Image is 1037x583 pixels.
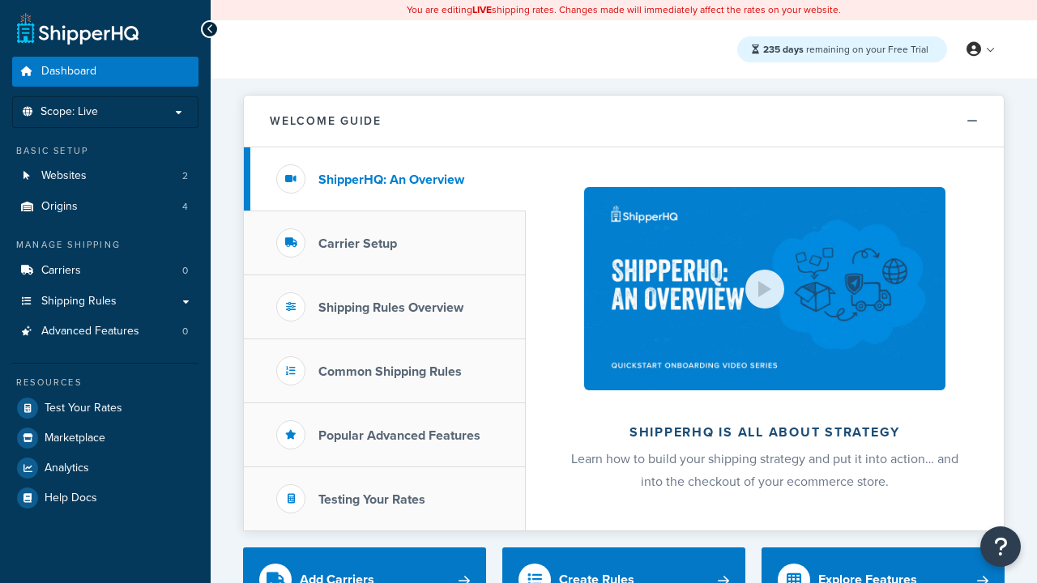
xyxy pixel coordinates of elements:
[12,317,198,347] a: Advanced Features0
[12,256,198,286] li: Carriers
[472,2,492,17] b: LIVE
[980,526,1021,567] button: Open Resource Center
[12,161,198,191] a: Websites2
[12,161,198,191] li: Websites
[571,449,958,491] span: Learn how to build your shipping strategy and put it into action… and into the checkout of your e...
[318,236,397,251] h3: Carrier Setup
[41,105,98,119] span: Scope: Live
[318,428,480,443] h3: Popular Advanced Features
[569,425,961,440] h2: ShipperHQ is all about strategy
[318,492,425,507] h3: Testing Your Rates
[763,42,928,57] span: remaining on your Free Trial
[12,144,198,158] div: Basic Setup
[41,169,87,183] span: Websites
[45,462,89,475] span: Analytics
[12,453,198,483] a: Analytics
[12,317,198,347] li: Advanced Features
[12,483,198,513] a: Help Docs
[270,115,382,127] h2: Welcome Guide
[182,200,188,214] span: 4
[41,65,96,79] span: Dashboard
[41,325,139,338] span: Advanced Features
[318,300,463,315] h3: Shipping Rules Overview
[12,192,198,222] a: Origins4
[763,42,804,57] strong: 235 days
[12,376,198,389] div: Resources
[12,57,198,87] a: Dashboard
[182,325,188,338] span: 0
[45,432,105,445] span: Marketplace
[45,492,97,505] span: Help Docs
[41,264,81,278] span: Carriers
[584,187,945,390] img: ShipperHQ is all about strategy
[45,402,122,415] span: Test Your Rates
[12,192,198,222] li: Origins
[318,364,462,379] h3: Common Shipping Rules
[318,172,464,187] h3: ShipperHQ: An Overview
[12,256,198,286] a: Carriers0
[12,238,198,252] div: Manage Shipping
[41,200,78,214] span: Origins
[41,295,117,309] span: Shipping Rules
[12,423,198,453] a: Marketplace
[12,394,198,423] a: Test Your Rates
[182,169,188,183] span: 2
[182,264,188,278] span: 0
[244,96,1004,147] button: Welcome Guide
[12,287,198,317] a: Shipping Rules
